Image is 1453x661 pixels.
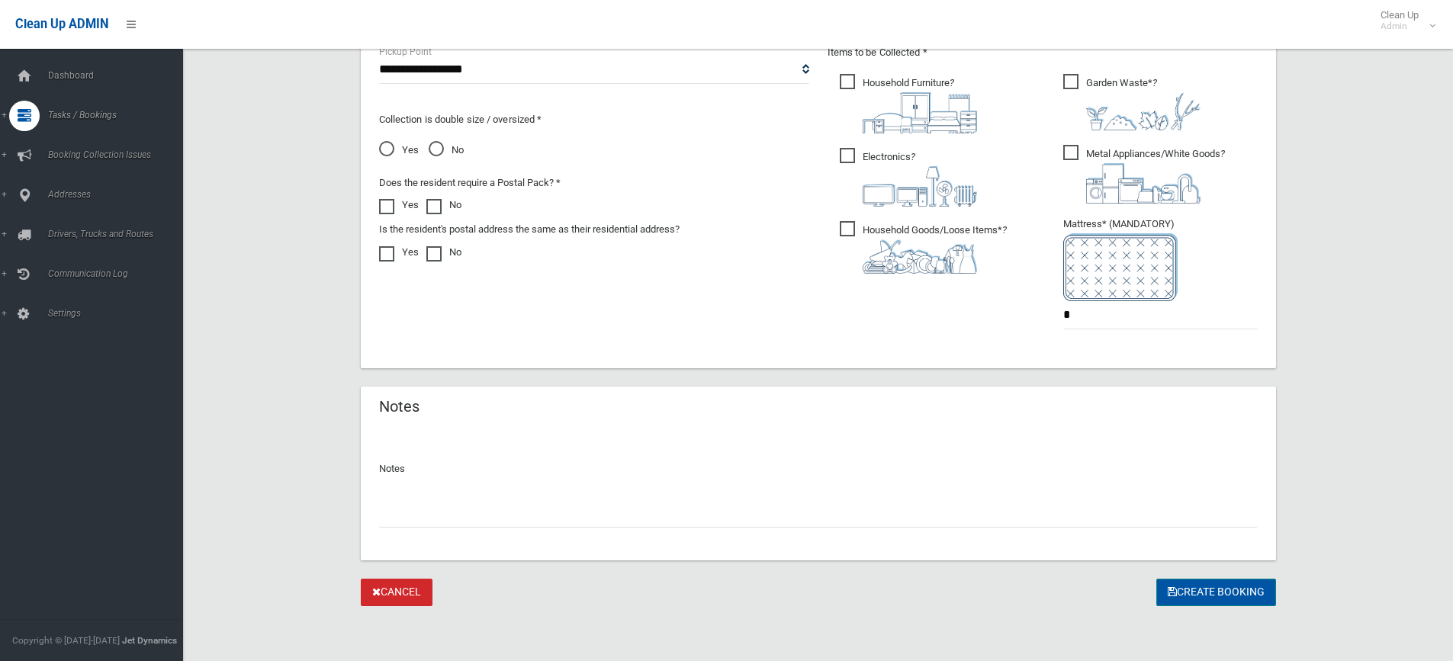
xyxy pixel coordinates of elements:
[863,77,977,133] i: ?
[1063,74,1201,130] span: Garden Waste*
[429,141,464,159] span: No
[43,70,194,81] span: Dashboard
[1156,579,1276,607] button: Create Booking
[863,166,977,207] img: 394712a680b73dbc3d2a6a3a7ffe5a07.png
[379,141,419,159] span: Yes
[863,224,1007,274] i: ?
[361,579,432,607] a: Cancel
[1063,233,1178,301] img: e7408bece873d2c1783593a074e5cb2f.png
[379,460,1258,478] p: Notes
[379,243,419,262] label: Yes
[863,151,977,207] i: ?
[43,268,194,279] span: Communication Log
[15,17,108,31] span: Clean Up ADMIN
[122,635,177,646] strong: Jet Dynamics
[426,243,461,262] label: No
[1086,77,1201,130] i: ?
[863,239,977,274] img: b13cc3517677393f34c0a387616ef184.png
[379,174,561,192] label: Does the resident require a Postal Pack? *
[1086,148,1225,204] i: ?
[1086,163,1201,204] img: 36c1b0289cb1767239cdd3de9e694f19.png
[426,196,461,214] label: No
[379,111,809,129] p: Collection is double size / oversized *
[379,196,419,214] label: Yes
[1086,92,1201,130] img: 4fd8a5c772b2c999c83690221e5242e0.png
[863,92,977,133] img: aa9efdbe659d29b613fca23ba79d85cb.png
[840,221,1007,274] span: Household Goods/Loose Items*
[1063,145,1225,204] span: Metal Appliances/White Goods
[1063,218,1258,301] span: Mattress* (MANDATORY)
[828,43,1258,62] p: Items to be Collected *
[43,149,194,160] span: Booking Collection Issues
[12,635,120,646] span: Copyright © [DATE]-[DATE]
[1373,9,1434,32] span: Clean Up
[361,392,438,422] header: Notes
[43,308,194,319] span: Settings
[379,220,680,239] label: Is the resident's postal address the same as their residential address?
[840,148,977,207] span: Electronics
[1381,21,1419,32] small: Admin
[43,229,194,239] span: Drivers, Trucks and Routes
[43,189,194,200] span: Addresses
[840,74,977,133] span: Household Furniture
[43,110,194,120] span: Tasks / Bookings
